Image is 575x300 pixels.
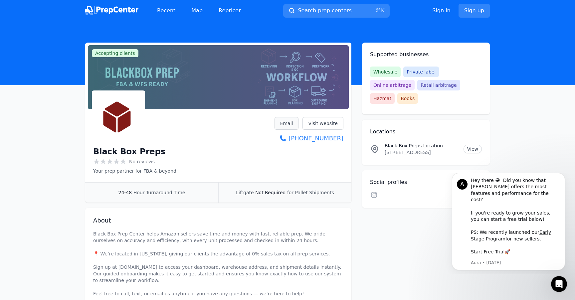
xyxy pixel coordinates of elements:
[92,49,138,57] span: Accepting clients
[397,93,418,104] span: Books
[93,230,343,297] p: Black Box Prep Center helps Amazon sellers save time and money with fast, reliable prep. We pride...
[63,76,68,81] b: 🚀
[255,190,286,195] span: Not Required
[385,142,458,149] p: Black Box Preps Location
[385,149,458,156] p: [STREET_ADDRESS]
[370,178,482,186] h2: Social profiles
[370,67,401,77] span: Wholesale
[287,190,334,195] span: for Pallet Shipments
[15,6,26,16] div: Profile image for Aura
[464,145,482,153] a: View
[370,93,395,104] span: Hazmat
[133,190,185,195] span: Hour Turnaround Time
[370,80,415,90] span: Online arbitrage
[298,7,351,15] span: Search prep centers
[376,7,381,14] kbd: ⌘
[93,216,343,225] h2: About
[93,92,144,142] img: Black Box Preps
[381,7,385,14] kbd: K
[417,80,460,90] span: Retail arbitrage
[302,117,343,130] a: Visit website
[129,158,155,165] span: No reviews
[236,190,254,195] span: Liftgate
[432,7,451,15] a: Sign in
[459,4,490,18] a: Sign up
[275,117,299,130] a: Email
[93,146,165,157] h1: Black Box Preps
[551,276,567,292] iframe: Intercom live chat
[152,4,181,17] a: Recent
[29,4,118,85] div: Message content
[370,128,482,136] h2: Locations
[403,67,439,77] span: Private label
[442,173,575,274] iframe: Intercom notifications message
[283,4,390,18] button: Search prep centers⌘K
[85,6,138,15] img: PrepCenter
[93,168,176,174] p: Your prep partner for FBA & beyond
[213,4,246,17] a: Repricer
[186,4,208,17] a: Map
[29,4,118,82] div: Hey there 😀 Did you know that [PERSON_NAME] offers the most features and performance for the cost...
[29,86,118,92] p: Message from Aura, sent 2w ago
[29,76,63,81] a: Start Free Trial
[275,134,343,143] a: [PHONE_NUMBER]
[370,51,482,59] h2: Supported businesses
[118,190,132,195] span: 24-48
